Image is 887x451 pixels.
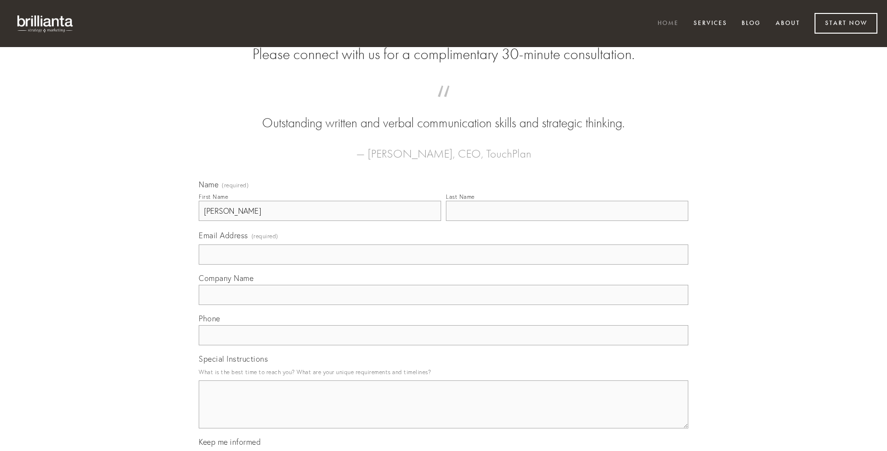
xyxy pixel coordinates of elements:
a: Start Now [815,13,877,34]
span: Company Name [199,273,253,283]
figcaption: — [PERSON_NAME], CEO, TouchPlan [214,133,673,163]
span: Special Instructions [199,354,268,364]
span: Email Address [199,231,248,240]
p: What is the best time to reach you? What are your unique requirements and timelines? [199,366,688,378]
span: Name [199,180,218,189]
a: About [769,16,806,32]
a: Blog [735,16,767,32]
span: (required) [222,183,249,188]
span: Keep me informed [199,437,261,447]
a: Services [687,16,733,32]
img: brillianta - research, strategy, marketing [10,10,82,37]
div: Last Name [446,193,475,200]
blockquote: Outstanding written and verbal communication skills and strategic thinking. [214,95,673,133]
h2: Please connect with us for a complimentary 30-minute consultation. [199,45,688,63]
a: Home [651,16,685,32]
span: (required) [252,230,278,243]
span: “ [214,95,673,114]
div: First Name [199,193,228,200]
span: Phone [199,314,220,323]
